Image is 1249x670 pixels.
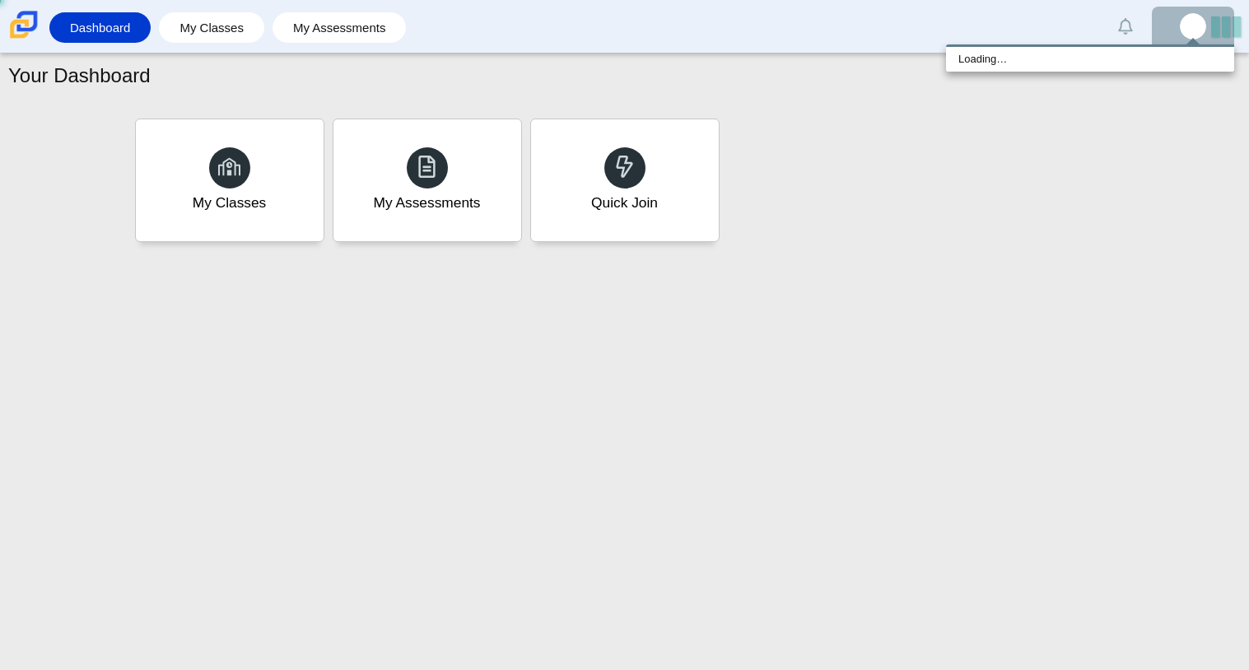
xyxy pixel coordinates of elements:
a: Quick Join [530,119,720,242]
div: My Classes [193,193,267,213]
a: Carmen School of Science & Technology [7,30,41,44]
a: My Classes [135,119,324,242]
div: Loading… [946,47,1234,72]
div: My Assessments [374,193,481,213]
div: Quick Join [591,193,658,213]
a: My Assessments [281,12,398,43]
h1: Your Dashboard [8,62,151,90]
img: raniya.fipps.X6C5MD [1180,13,1206,40]
a: My Assessments [333,119,522,242]
img: Carmen School of Science & Technology [7,7,41,42]
a: Dashboard [58,12,142,43]
a: My Classes [167,12,256,43]
a: Alerts [1107,8,1144,44]
a: raniya.fipps.X6C5MD [1152,7,1234,46]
